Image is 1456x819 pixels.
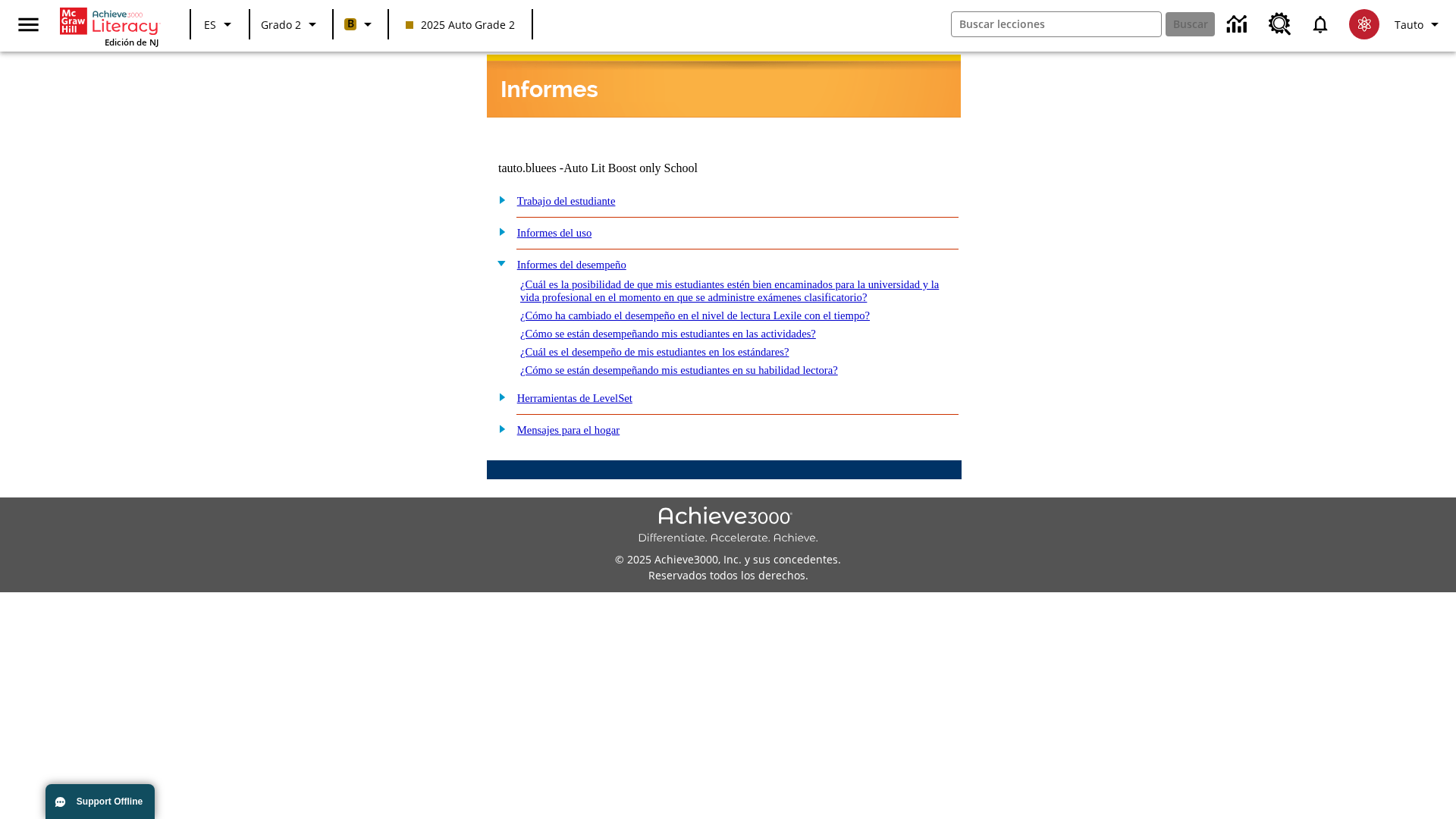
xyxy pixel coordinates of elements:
nobr: Auto Lit Boost only School [563,162,698,174]
img: minus.gif [491,256,507,270]
a: ¿Cómo se están desempeñando mis estudiantes en su habilidad lectora? [520,364,838,376]
a: Mensajes para el hogar [517,424,620,436]
span: Tauto [1395,17,1423,33]
span: Edición de NJ [105,36,158,48]
img: plus.gif [491,390,507,403]
button: Grado: Grado 2, Elige un grado [255,11,328,38]
a: Herramientas de LevelSet [517,392,632,404]
a: ¿Cuál es la posibilidad de que mis estudiantes estén bien encaminados para la universidad y la vi... [520,278,939,303]
span: B [347,14,354,33]
a: ¿Cómo ha cambiado el desempeño en el nivel de lectura Lexile con el tiempo? [520,309,870,322]
button: Perfil/Configuración [1389,11,1450,38]
a: Notificaciones [1301,5,1340,44]
img: avatar image [1349,9,1379,39]
img: header [487,55,961,118]
td: tauto.bluees - [498,162,777,175]
a: ¿Cuál es el desempeño de mis estudiantes en los estándares? [520,346,789,358]
span: 2025 Auto Grade 2 [406,17,515,33]
img: plus.gif [491,422,507,435]
span: ES [204,17,216,33]
img: plus.gif [491,193,507,206]
button: Support Offline [45,784,155,819]
button: Boost El color de la clase es anaranjado claro. Cambiar el color de la clase. [338,11,383,38]
a: Informes del desempeño [517,259,626,271]
button: Abrir el menú lateral [6,2,51,47]
img: plus.gif [491,224,507,238]
span: Grado 2 [261,17,301,33]
button: Lenguaje: ES, Selecciona un idioma [196,11,244,38]
a: Trabajo del estudiante [517,195,616,207]
img: Achieve3000 Differentiate Accelerate Achieve [638,507,818,545]
a: Centro de recursos, Se abrirá en una pestaña nueva. [1260,4,1301,45]
div: Portada [60,5,158,48]
a: Informes del uso [517,227,592,239]
input: Buscar campo [952,12,1161,36]
a: ¿Cómo se están desempeñando mis estudiantes en las actividades? [520,328,816,340]
button: Escoja un nuevo avatar [1340,5,1389,44]
a: Centro de información [1218,4,1260,45]
span: Support Offline [77,796,143,807]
